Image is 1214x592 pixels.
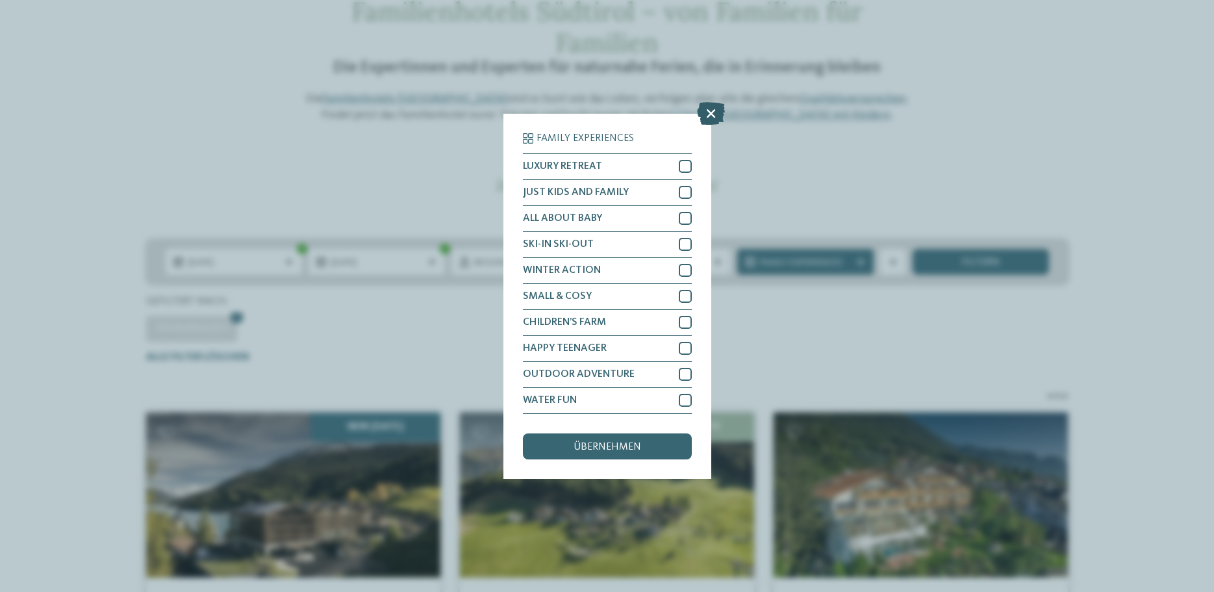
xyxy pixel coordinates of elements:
[523,343,607,354] span: HAPPY TEENAGER
[523,187,629,198] span: JUST KIDS AND FAMILY
[523,291,592,302] span: SMALL & COSY
[523,369,635,380] span: OUTDOOR ADVENTURE
[537,133,634,144] span: Family Experiences
[523,265,601,276] span: WINTER ACTION
[523,213,602,224] span: ALL ABOUT BABY
[523,395,577,405] span: WATER FUN
[523,317,606,328] span: CHILDREN’S FARM
[574,442,641,452] span: übernehmen
[523,161,602,172] span: LUXURY RETREAT
[523,239,594,250] span: SKI-IN SKI-OUT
